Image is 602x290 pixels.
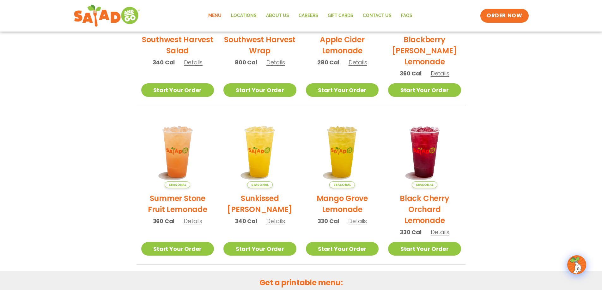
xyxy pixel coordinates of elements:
[306,83,379,97] a: Start Your Order
[396,9,417,23] a: FAQs
[235,217,257,225] span: 340 Cal
[323,9,358,23] a: GIFT CARDS
[431,228,449,236] span: Details
[153,58,175,67] span: 340 Cal
[223,193,296,215] h2: Sunkissed [PERSON_NAME]
[388,242,461,256] a: Start Your Order
[266,58,285,66] span: Details
[223,83,296,97] a: Start Your Order
[294,9,323,23] a: Careers
[306,34,379,56] h2: Apple Cider Lemonade
[223,242,296,256] a: Start Your Order
[568,256,586,274] img: wpChatIcon
[400,228,422,236] span: 330 Cal
[141,34,214,56] h2: Southwest Harvest Salad
[247,181,273,188] span: Seasonal
[141,83,214,97] a: Start Your Order
[306,193,379,215] h2: Mango Grove Lemonade
[487,12,522,20] span: ORDER NOW
[388,83,461,97] a: Start Your Order
[431,69,449,77] span: Details
[165,181,190,188] span: Seasonal
[412,181,437,188] span: Seasonal
[306,242,379,256] a: Start Your Order
[184,58,203,66] span: Details
[141,193,214,215] h2: Summer Stone Fruit Lemonade
[141,242,214,256] a: Start Your Order
[358,9,396,23] a: Contact Us
[318,217,339,225] span: 330 Cal
[306,115,379,188] img: Product photo for Mango Grove Lemonade
[204,9,417,23] nav: Menu
[317,58,339,67] span: 280 Cal
[349,58,367,66] span: Details
[348,217,367,225] span: Details
[184,217,202,225] span: Details
[226,9,261,23] a: Locations
[141,115,214,188] img: Product photo for Summer Stone Fruit Lemonade
[266,217,285,225] span: Details
[223,115,296,188] img: Product photo for Sunkissed Yuzu Lemonade
[400,69,422,78] span: 360 Cal
[261,9,294,23] a: About Us
[204,9,226,23] a: Menu
[388,193,461,226] h2: Black Cherry Orchard Lemonade
[388,34,461,67] h2: Blackberry [PERSON_NAME] Lemonade
[74,3,140,28] img: new-SAG-logo-768×292
[329,181,355,188] span: Seasonal
[388,115,461,188] img: Product photo for Black Cherry Orchard Lemonade
[153,217,175,225] span: 360 Cal
[235,58,257,67] span: 800 Cal
[480,9,528,23] a: ORDER NOW
[223,34,296,56] h2: Southwest Harvest Wrap
[137,277,466,288] h2: Get a printable menu:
